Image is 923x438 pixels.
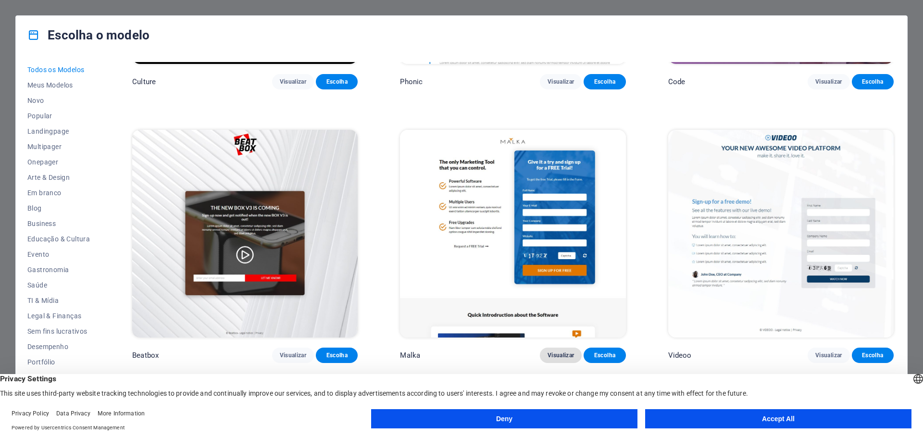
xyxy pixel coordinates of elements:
[27,127,90,135] span: Landingpage
[548,78,574,86] span: Visualizar
[400,350,420,360] p: Malka
[27,66,90,74] span: Todos os Modelos
[272,74,314,89] button: Visualizar
[324,351,350,359] span: Escolha
[27,354,90,370] button: Portfólio
[548,351,574,359] span: Visualizar
[400,77,423,87] p: Phonic
[27,339,90,354] button: Desempenho
[27,97,90,104] span: Novo
[591,351,618,359] span: Escolha
[27,112,90,120] span: Popular
[591,78,618,86] span: Escolha
[584,348,625,363] button: Escolha
[852,74,894,89] button: Escolha
[27,154,90,170] button: Onepager
[27,293,90,308] button: TI & Mídia
[27,185,90,200] button: Em branco
[316,348,358,363] button: Escolha
[540,74,582,89] button: Visualizar
[27,27,150,43] h4: Escolha o modelo
[27,81,90,89] span: Meus Modelos
[27,262,90,277] button: Gastronomia
[27,266,90,274] span: Gastronomia
[27,324,90,339] button: Sem fins lucrativos
[668,77,686,87] p: Code
[27,77,90,93] button: Meus Modelos
[584,74,625,89] button: Escolha
[132,130,358,338] img: Beatbox
[27,174,90,181] span: Arte & Design
[27,235,90,243] span: Educação & Cultura
[668,130,894,338] img: Videoo
[27,343,90,350] span: Desempenho
[860,351,886,359] span: Escolha
[27,204,90,212] span: Blog
[27,170,90,185] button: Arte & Design
[316,74,358,89] button: Escolha
[27,220,90,227] span: Business
[27,358,90,366] span: Portfólio
[400,130,625,338] img: Malka
[27,139,90,154] button: Multipager
[324,78,350,86] span: Escolha
[27,158,90,166] span: Onepager
[27,327,90,335] span: Sem fins lucrativos
[27,93,90,108] button: Novo
[27,189,90,197] span: Em branco
[852,348,894,363] button: Escolha
[668,350,692,360] p: Videoo
[27,370,90,385] button: Serviços
[272,348,314,363] button: Visualizar
[27,277,90,293] button: Saúde
[27,312,90,320] span: Legal & Finanças
[27,281,90,289] span: Saúde
[280,78,306,86] span: Visualizar
[27,247,90,262] button: Evento
[27,297,90,304] span: TI & Mídia
[27,231,90,247] button: Educação & Cultura
[132,350,159,360] p: Beatbox
[27,308,90,324] button: Legal & Finanças
[132,77,156,87] p: Culture
[808,348,849,363] button: Visualizar
[540,348,582,363] button: Visualizar
[27,124,90,139] button: Landingpage
[808,74,849,89] button: Visualizar
[27,216,90,231] button: Business
[815,351,842,359] span: Visualizar
[27,250,90,258] span: Evento
[27,143,90,150] span: Multipager
[860,78,886,86] span: Escolha
[815,78,842,86] span: Visualizar
[280,351,306,359] span: Visualizar
[27,108,90,124] button: Popular
[27,62,90,77] button: Todos os Modelos
[27,200,90,216] button: Blog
